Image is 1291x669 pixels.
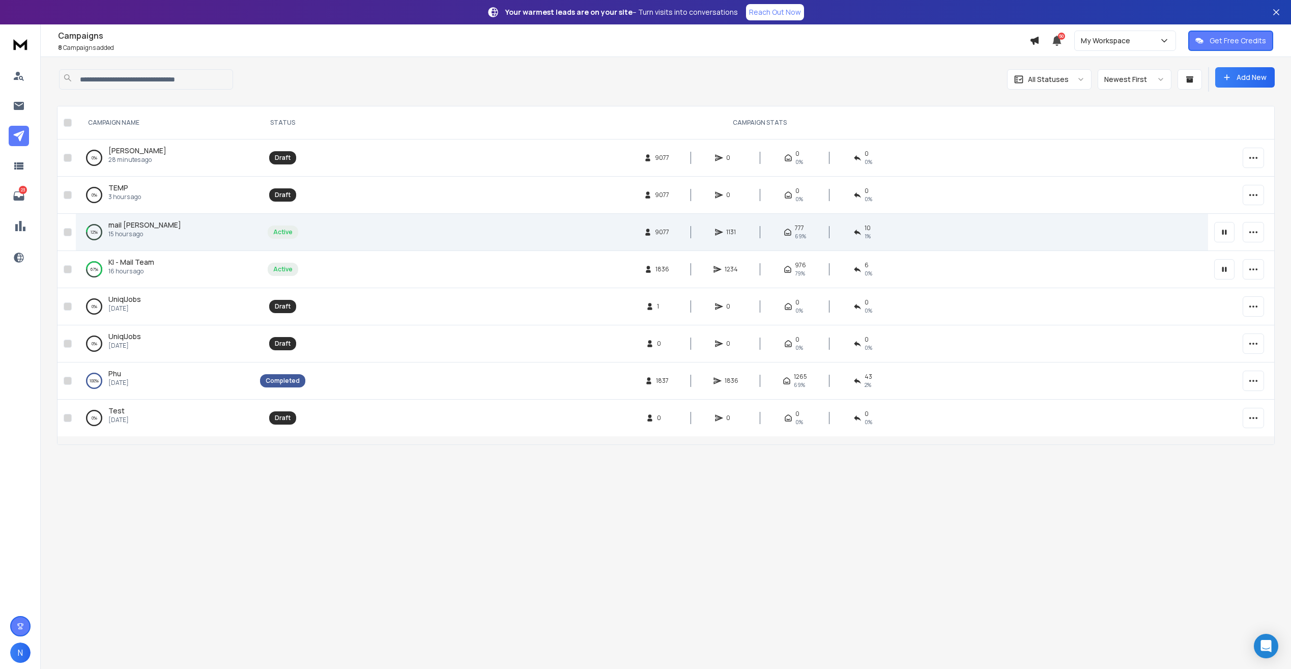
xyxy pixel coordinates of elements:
p: 0 % [92,153,97,163]
span: 1265 [794,373,807,381]
span: 0 [865,150,869,158]
h1: Campaigns [58,30,1029,42]
div: Draft [275,191,291,199]
span: 1234 [725,265,738,273]
button: Add New [1215,67,1275,88]
span: 0 [865,336,869,344]
span: 69 % [794,381,805,389]
a: [PERSON_NAME] [108,146,166,156]
div: Completed [266,377,300,385]
p: All Statuses [1028,74,1069,85]
p: 0 % [92,301,97,312]
p: 0 % [92,339,97,349]
span: 6 [865,261,869,269]
p: 0 % [92,190,97,200]
span: Phu [108,369,121,378]
span: 9077 [655,154,669,162]
p: [DATE] [108,379,129,387]
p: 0 % [92,413,97,423]
a: TEMP [108,183,128,193]
p: 15 hours ago [108,230,181,238]
span: 0 [726,154,736,162]
td: 0%TEMP3 hours ago [76,177,254,214]
a: 23 [9,186,29,206]
span: 0 [726,302,736,311]
span: 8 [58,43,62,52]
strong: Your warmest leads are on your site [505,7,633,17]
span: KI - Mail Team [108,257,154,267]
div: Draft [275,340,291,348]
th: CAMPAIGN STATS [311,106,1208,140]
div: Active [273,265,293,273]
span: 79 % [795,269,805,277]
p: 100 % [90,376,99,386]
span: 0 [795,336,799,344]
div: Open Intercom Messenger [1254,634,1278,658]
span: mail [PERSON_NAME] [108,220,181,230]
th: CAMPAIGN NAME [76,106,254,140]
span: 0 [795,187,799,195]
span: 777 [795,224,804,232]
span: 1 [657,302,667,311]
button: N [10,643,31,663]
span: 1 % [865,232,871,240]
a: UniqlJobs [108,331,141,342]
p: 23 [19,186,27,194]
p: [DATE] [108,342,141,350]
p: Get Free Credits [1210,36,1266,46]
button: Get Free Credits [1188,31,1273,51]
div: Active [273,228,293,236]
span: 0% [865,418,872,426]
span: 0 [865,187,869,195]
td: 100%Phu[DATE] [76,363,254,400]
p: 16 hours ago [108,267,154,275]
p: 67 % [91,264,98,274]
span: UniqlJobs [108,294,141,304]
a: Reach Out Now [746,4,804,20]
span: 0 [657,414,667,422]
img: logo [10,35,31,53]
span: [PERSON_NAME] [108,146,166,155]
td: 0%UniqlJobs[DATE] [76,288,254,325]
p: – Turn visits into conversations [505,7,738,17]
td: 12%mail [PERSON_NAME]15 hours ago [76,214,254,251]
span: 0 % [865,269,872,277]
span: 976 [795,261,806,269]
span: 0 [795,410,799,418]
span: 0 [726,340,736,348]
p: My Workspace [1081,36,1134,46]
p: 12 % [91,227,98,237]
span: 0% [865,158,872,166]
span: 10 [865,224,871,232]
span: 1131 [726,228,736,236]
span: 0 [865,410,869,418]
span: 2 % [865,381,871,389]
span: 0% [795,306,803,315]
span: 0 [795,150,799,158]
span: 0 [657,340,667,348]
span: 0% [795,344,803,352]
span: 9077 [655,191,669,199]
span: 0% [865,344,872,352]
span: 43 [865,373,872,381]
span: Test [108,406,125,415]
button: Newest First [1098,69,1171,90]
a: mail [PERSON_NAME] [108,220,181,230]
span: TEMP [108,183,128,192]
td: 0%[PERSON_NAME]28 minutes ago [76,140,254,177]
span: 0% [795,195,803,203]
span: 0 [795,298,799,306]
td: 0%Test[DATE] [76,400,254,437]
span: 0% [795,158,803,166]
a: Test [108,406,125,416]
span: 0 [726,191,736,199]
p: Campaigns added [58,44,1029,52]
span: 9077 [655,228,669,236]
p: Reach Out Now [749,7,801,17]
div: Draft [275,154,291,162]
span: 1837 [656,377,669,385]
span: 0% [865,195,872,203]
